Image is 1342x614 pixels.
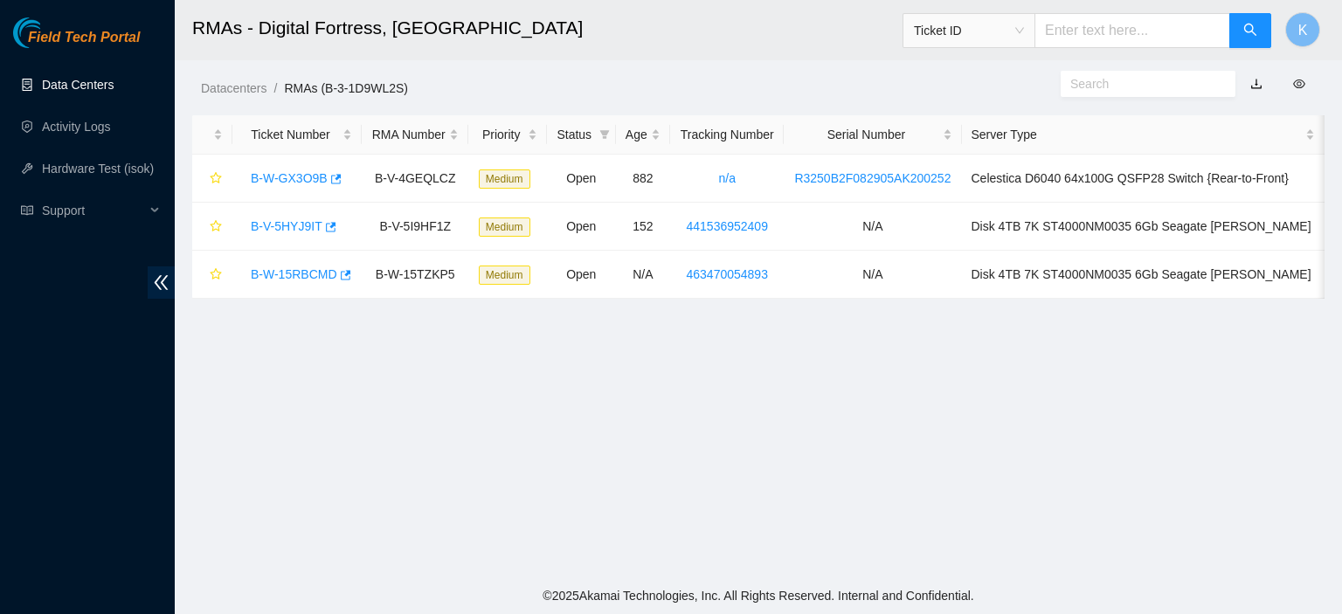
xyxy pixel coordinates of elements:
button: search [1229,13,1271,48]
span: read [21,204,33,217]
span: Field Tech Portal [28,30,140,46]
button: K [1285,12,1320,47]
a: B-V-5HYJ9IT [251,219,322,233]
td: N/A [784,203,961,251]
span: filter [599,129,610,140]
img: Akamai Technologies [13,17,88,48]
td: B-V-4GEQLCZ [362,155,468,203]
span: K [1298,19,1308,41]
span: Medium [479,217,530,237]
button: download [1237,70,1276,98]
span: double-left [148,266,175,299]
input: Search [1070,74,1212,93]
span: Status [557,125,592,144]
a: 441536952409 [687,219,768,233]
td: Disk 4TB 7K ST4000NM0035 6Gb Seagate [PERSON_NAME] [962,203,1325,251]
button: star [202,260,223,288]
td: Disk 4TB 7K ST4000NM0035 6Gb Seagate [PERSON_NAME] [962,251,1325,299]
a: download [1250,77,1262,91]
td: Open [547,155,616,203]
td: Open [547,203,616,251]
a: 463470054893 [687,267,768,281]
a: Akamai TechnologiesField Tech Portal [13,31,140,54]
td: 882 [616,155,671,203]
span: search [1243,23,1257,39]
a: Data Centers [42,78,114,92]
a: RMAs (B-3-1D9WL2S) [284,81,408,95]
span: Ticket ID [914,17,1024,44]
td: N/A [784,251,961,299]
button: star [202,212,223,240]
th: Tracking Number [670,115,784,155]
span: Medium [479,266,530,285]
td: B-V-5I9HF1Z [362,203,468,251]
input: Enter text here... [1034,13,1230,48]
span: star [210,220,222,234]
a: Hardware Test (isok) [42,162,154,176]
button: star [202,164,223,192]
footer: © 2025 Akamai Technologies, Inc. All Rights Reserved. Internal and Confidential. [175,577,1342,614]
span: / [273,81,277,95]
td: B-W-15TZKP5 [362,251,468,299]
a: Activity Logs [42,120,111,134]
a: R3250B2F082905AK200252 [794,171,951,185]
span: star [210,172,222,186]
a: B-W-15RBCMD [251,267,337,281]
td: N/A [616,251,671,299]
td: Open [547,251,616,299]
td: Celestica D6040 64x100G QSFP28 Switch {Rear-to-Front} [962,155,1325,203]
span: star [210,268,222,282]
a: Datacenters [201,81,266,95]
a: n/a [718,171,735,185]
span: filter [596,121,613,148]
span: Support [42,193,145,228]
td: 152 [616,203,671,251]
span: eye [1293,78,1305,90]
span: Medium [479,169,530,189]
a: B-W-GX3O9B [251,171,328,185]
